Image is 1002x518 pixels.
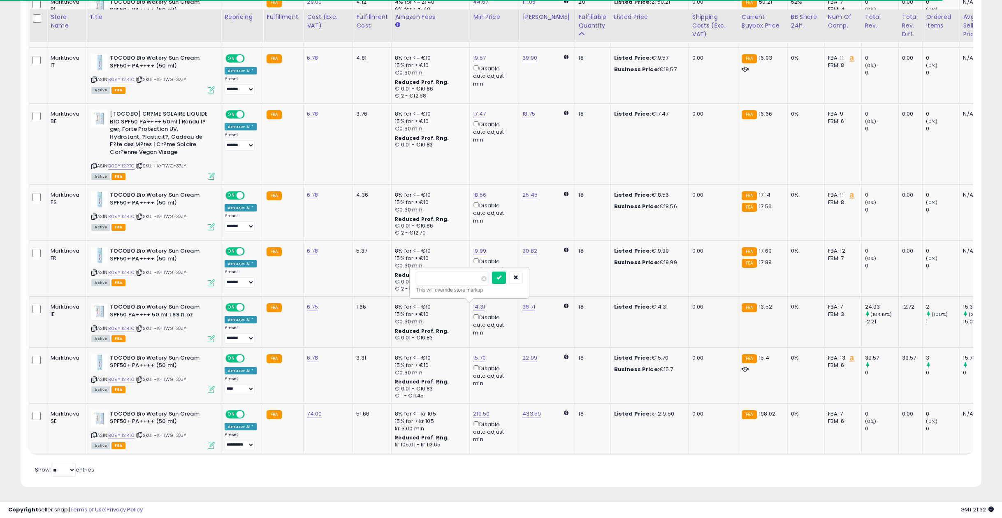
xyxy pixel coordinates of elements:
[828,303,855,311] div: FBA: 7
[395,69,463,77] div: €0.30 min
[742,259,757,268] small: FBA
[267,110,282,119] small: FBA
[108,269,135,276] a: B09Y112RTC
[963,13,993,39] div: Avg Selling Price
[395,303,463,311] div: 8% for <= €10
[692,354,732,362] div: 0.00
[227,304,237,311] span: ON
[692,191,732,199] div: 0.00
[742,13,784,30] div: Current Buybox Price
[759,110,772,118] span: 16.66
[614,110,682,118] div: €17.47
[522,410,541,418] a: 433.59
[614,258,659,266] b: Business Price:
[614,13,685,21] div: Listed Price
[473,120,513,144] div: Disable auto adjust min
[473,54,486,62] a: 19.57
[89,13,218,21] div: Title
[225,367,257,374] div: Amazon AI *
[473,303,485,311] a: 14.31
[828,110,855,118] div: FBA: 9
[91,335,110,342] span: All listings currently available for purchase on Amazon
[963,303,996,311] div: 15.33
[865,206,898,214] div: 0
[692,54,732,62] div: 0.00
[395,110,463,118] div: 8% for <= €10
[473,364,513,388] div: Disable auto adjust min
[614,191,652,199] b: Listed Price:
[865,255,877,262] small: (0%)
[267,247,282,256] small: FBA
[395,79,449,86] b: Reduced Prof. Rng.
[791,354,818,362] div: 0%
[926,13,956,30] div: Ordered Items
[111,173,125,180] span: FBA
[791,303,818,311] div: 0%
[522,247,537,255] a: 30.82
[926,62,937,69] small: (0%)
[91,303,215,341] div: ASIN:
[614,54,652,62] b: Listed Price:
[70,506,105,513] a: Terms of Use
[225,123,257,130] div: Amazon AI *
[522,13,571,21] div: [PERSON_NAME]
[614,354,652,362] b: Listed Price:
[963,318,996,325] div: 15.02
[614,259,682,266] div: €19.99
[828,255,855,262] div: FBM: 7
[926,247,959,255] div: 0
[395,62,463,69] div: 15% for > €10
[926,6,937,13] small: (0%)
[395,54,463,62] div: 8% for <= €10
[111,335,125,342] span: FBA
[136,325,186,332] span: | SKU: HK-TIWG-37JY
[865,354,898,362] div: 39.57
[902,247,916,255] div: 0.00
[395,118,463,125] div: 15% for > €10
[108,325,135,332] a: B09Y112RTC
[227,355,237,362] span: ON
[865,69,898,77] div: 0
[963,354,996,362] div: 15.7
[111,87,125,94] span: FBA
[267,13,300,21] div: Fulfillment
[51,191,79,206] div: Marktnova ES
[307,303,318,311] a: 6.75
[307,354,318,362] a: 6.78
[416,286,523,294] div: This will override store markup
[225,76,257,95] div: Preset:
[865,318,898,325] div: 12.21
[614,65,659,73] b: Business Price:
[902,303,916,311] div: 12.72
[902,191,916,199] div: 0.00
[473,13,515,21] div: Min Price
[759,202,772,210] span: 17.56
[828,362,855,369] div: FBM: 6
[522,191,538,199] a: 25.45
[395,93,463,100] div: €12 - €12.68
[227,111,237,118] span: ON
[108,213,135,220] a: B09Y112RTC
[91,279,110,286] span: All listings currently available for purchase on Amazon
[307,110,318,118] a: 6.78
[473,64,513,88] div: Disable auto adjust min
[307,247,318,255] a: 6.78
[108,432,135,439] a: B09Y112RTC
[91,354,108,371] img: 31HA-stpbRL._SL40_.jpg
[473,191,486,199] a: 18.56
[395,262,463,269] div: €0.30 min
[865,247,898,255] div: 0
[91,354,215,393] div: ASIN:
[865,110,898,118] div: 0
[307,191,318,199] a: 6.78
[932,311,948,318] small: (100%)
[91,54,215,93] div: ASIN:
[244,111,257,118] span: OFF
[395,13,466,21] div: Amazon Fees
[865,199,877,206] small: (0%)
[227,192,237,199] span: ON
[902,354,916,362] div: 39.57
[227,248,237,255] span: ON
[614,303,652,311] b: Listed Price:
[742,203,757,212] small: FBA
